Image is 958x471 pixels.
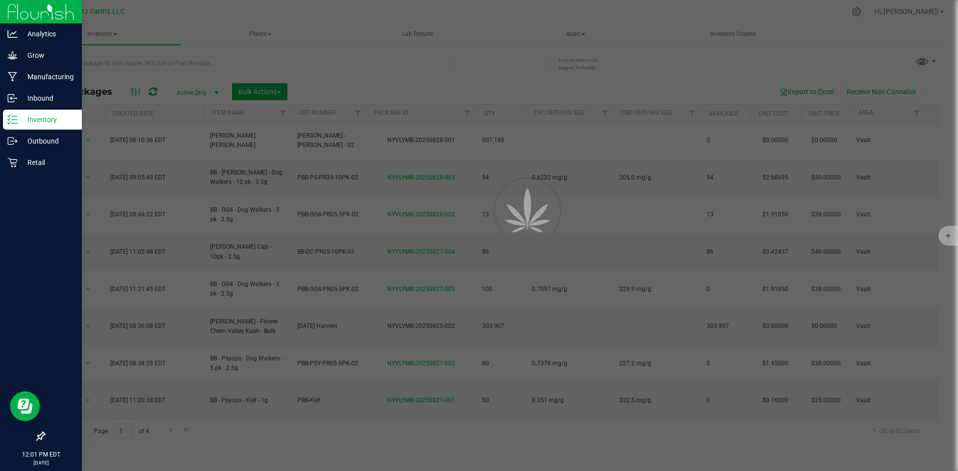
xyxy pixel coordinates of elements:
[7,93,17,103] inline-svg: Inbound
[17,28,77,40] p: Analytics
[7,50,17,60] inline-svg: Grow
[7,29,17,39] inline-svg: Analytics
[17,92,77,104] p: Inbound
[4,450,77,459] p: 12:01 PM EDT
[10,391,40,421] iframe: Resource center
[7,72,17,82] inline-svg: Manufacturing
[4,459,77,467] p: [DATE]
[17,71,77,83] p: Manufacturing
[7,115,17,125] inline-svg: Inventory
[7,157,17,167] inline-svg: Retail
[17,135,77,147] p: Outbound
[17,114,77,126] p: Inventory
[17,157,77,168] p: Retail
[7,136,17,146] inline-svg: Outbound
[17,49,77,61] p: Grow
